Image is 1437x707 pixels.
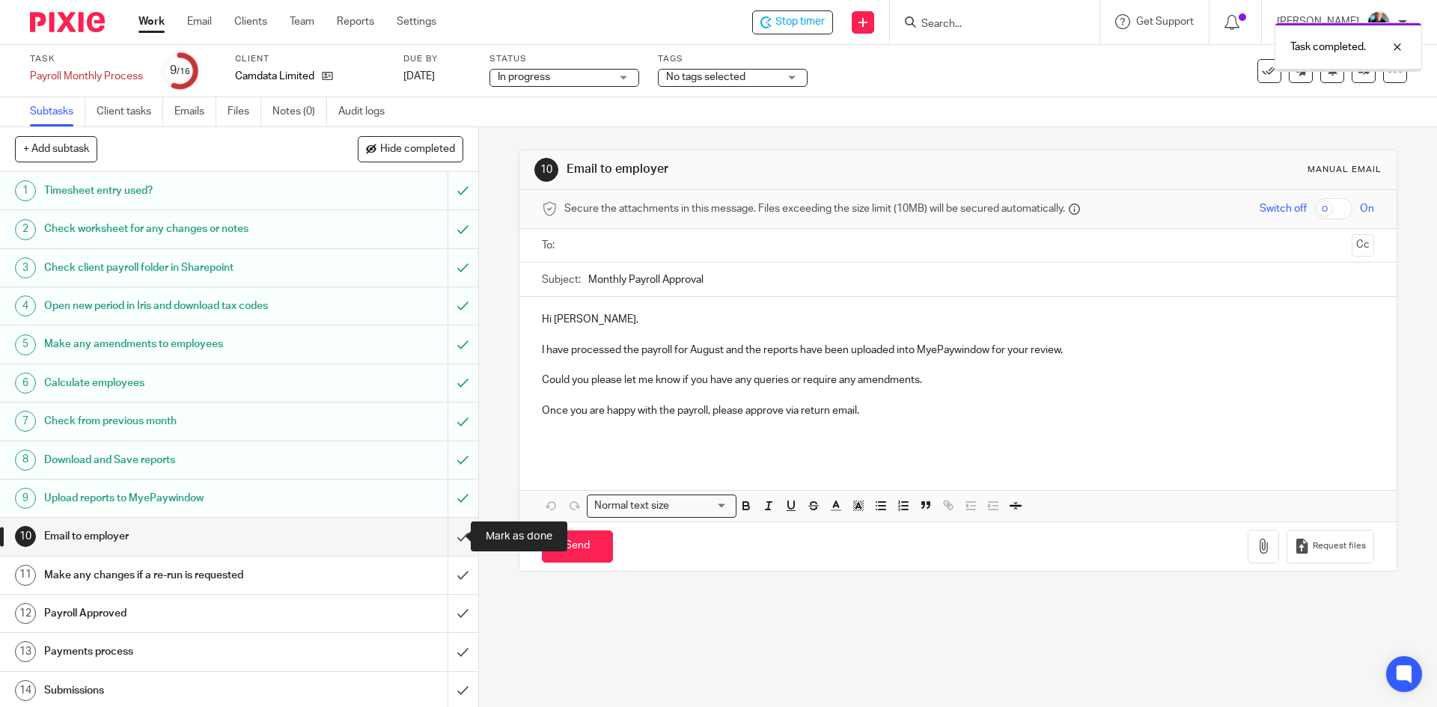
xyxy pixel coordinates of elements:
h1: Submissions [44,679,303,702]
a: Clients [234,14,267,29]
h1: Payroll Approved [44,602,303,625]
h1: Email to employer [44,525,303,548]
div: 1 [15,180,36,201]
div: 9 [170,62,190,79]
img: Pixie [30,12,105,32]
img: nicky-partington.jpg [1367,10,1391,34]
a: Client tasks [97,97,163,126]
div: 2 [15,219,36,240]
span: On [1360,201,1374,216]
button: + Add subtask [15,136,97,162]
span: No tags selected [666,72,745,82]
span: Switch off [1260,201,1307,216]
input: Send [542,530,613,563]
div: Manual email [1308,164,1382,176]
div: 14 [15,680,36,701]
h1: Check from previous month [44,410,303,432]
p: Task completed. [1290,40,1366,55]
span: Normal text size [591,498,672,514]
p: I have processed the payroll for August and the reports have been uploaded into MyePaywindow for ... [542,343,1373,358]
div: Payroll Monthly Process [30,69,143,84]
h1: Open new period in Iris and download tax codes [44,295,303,317]
div: 6 [15,373,36,394]
div: 3 [15,257,36,278]
label: Task [30,53,143,65]
a: Reports [337,14,374,29]
div: 5 [15,334,36,355]
h1: Make any amendments to employees [44,333,303,355]
h1: Timesheet entry used? [44,180,303,202]
p: Could you please let me know if you have any queries or require any amendments. [542,373,1373,388]
small: /16 [177,67,190,76]
label: Client [235,53,385,65]
a: Settings [397,14,436,29]
span: [DATE] [403,71,435,82]
button: Cc [1352,234,1374,257]
button: Hide completed [358,136,463,162]
div: 10 [534,158,558,182]
span: In progress [498,72,550,82]
span: Secure the attachments in this message. Files exceeding the size limit (10MB) will be secured aut... [564,201,1065,216]
a: Notes (0) [272,97,327,126]
div: 4 [15,296,36,316]
label: Status [489,53,639,65]
label: Subject: [542,272,581,287]
label: Due by [403,53,471,65]
h1: Email to employer [567,162,990,177]
a: Subtasks [30,97,85,126]
div: 13 [15,641,36,662]
input: Search for option [674,498,727,514]
a: Files [228,97,261,126]
h1: Check client payroll folder in Sharepoint [44,257,303,279]
div: 9 [15,488,36,509]
h1: Upload reports to MyePaywindow [44,487,303,509]
span: Hide completed [380,144,455,156]
p: Camdata Limited [235,69,314,84]
a: Work [138,14,165,29]
p: Hi [PERSON_NAME], [542,312,1373,327]
div: 11 [15,565,36,586]
h1: Download and Save reports [44,449,303,471]
div: 10 [15,526,36,547]
div: Camdata Limited - Payroll Monthly Process [752,10,833,34]
a: Email [187,14,212,29]
h1: Calculate employees [44,372,303,394]
a: Team [290,14,314,29]
div: 12 [15,603,36,624]
a: Emails [174,97,216,126]
span: Request files [1313,540,1366,552]
p: Once you are happy with the payroll, please approve via return email. [542,403,1373,418]
label: To: [542,238,558,253]
label: Tags [658,53,808,65]
h1: Make any changes if a re-run is requested [44,564,303,587]
div: Search for option [587,495,736,518]
h1: Check worksheet for any changes or notes [44,218,303,240]
a: Audit logs [338,97,396,126]
button: Request files [1287,530,1373,563]
h1: Payments process [44,640,303,663]
div: 8 [15,450,36,471]
div: 7 [15,411,36,432]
